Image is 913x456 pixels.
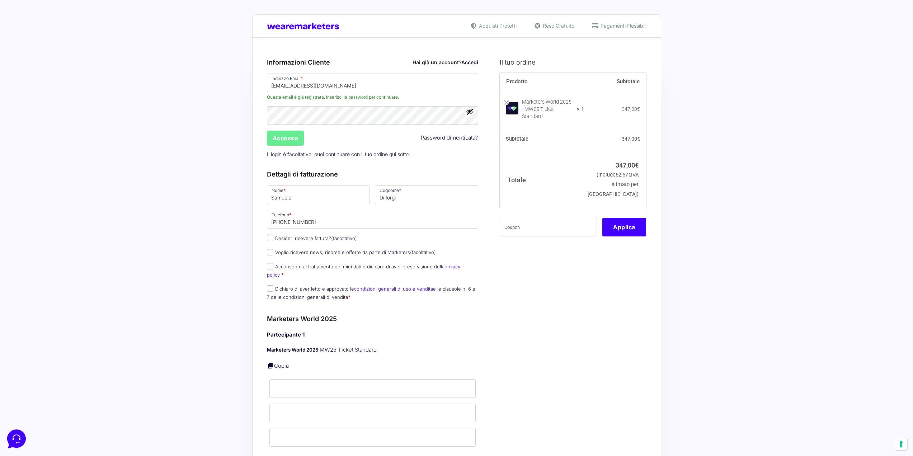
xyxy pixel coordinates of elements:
[541,22,574,29] span: Reso Gratuito
[628,172,631,178] span: €
[274,362,289,369] a: Copia
[267,264,460,278] label: Acconsento al trattamento dei miei dati e dichiaro di aver preso visione della
[500,151,584,208] th: Totale
[50,230,94,247] button: Messaggi
[588,172,639,197] small: (include IVA stimato per [GEOGRAPHIC_DATA])
[11,29,61,34] span: Le tue conversazioni
[267,131,304,146] input: Accesso
[47,65,106,70] span: Inizia una conversazione
[267,185,370,204] input: Nome *
[637,106,640,112] span: €
[461,59,478,65] a: Accedi
[94,230,138,247] button: Aiuto
[11,60,132,75] button: Inizia una conversazione
[895,438,907,450] button: Le tue preferenze relative al consenso per le tecnologie di tracciamento
[267,235,273,241] input: Desideri ricevere fattura?(facoltativo)
[506,102,518,114] img: Marketers World 2025 - MW25 Ticket Standard
[22,240,34,247] p: Home
[267,74,479,92] input: Indirizzo Email *
[264,147,481,161] p: Il login è facoltativo, puoi continuare con il tuo ordine qui sotto.
[267,285,273,292] input: Dichiaro di aver letto e approvato lecondizioni generali di uso e venditae le clausole n. 6 e 7 d...
[500,218,597,236] input: Coupon
[622,136,640,142] bdi: 347,00
[622,106,640,112] bdi: 347,00
[267,286,475,300] label: Dichiaro di aver letto e approvato le e le clausole n. 6 e 7 delle condizioni generali di vendita
[421,134,478,142] a: Password dimenticata?
[500,128,584,151] th: Subtotale
[76,89,132,95] a: Apri Centro Assistenza
[16,104,117,112] input: Cerca un articolo...
[267,347,320,353] strong: Marketers World 2025:
[267,249,273,255] input: Voglio ricevere news, risorse e offerte da parte di Marketers(facoltativo)
[635,161,639,169] span: €
[602,218,646,236] button: Applica
[267,314,479,324] h3: Marketers World 2025
[267,346,479,354] p: MW25 Ticket Standard
[637,136,640,142] span: €
[267,169,479,179] h3: Dettagli di fatturazione
[267,249,436,255] label: Voglio ricevere news, risorse e offerte da parte di Marketers
[354,286,433,292] a: condizioni generali di uso e vendita
[375,185,478,204] input: Cognome *
[267,263,273,269] input: Acconsento al trattamento dei miei dati e dichiaro di aver preso visione dellaprivacy policy
[477,22,517,29] span: Acquisti Protetti
[267,57,479,67] h3: Informazioni Cliente
[110,240,121,247] p: Aiuto
[267,362,274,369] a: Copia i dettagli dell'acquirente
[6,6,121,17] h2: Ciao da Marketers 👋
[577,106,584,113] strong: × 1
[62,240,81,247] p: Messaggi
[500,72,584,91] th: Prodotto
[584,72,646,91] th: Subtotale
[410,249,436,255] span: (facoltativo)
[6,230,50,247] button: Home
[23,40,37,55] img: dark
[500,57,646,67] h3: Il tuo ordine
[34,40,49,55] img: dark
[616,172,631,178] span: 62,57
[331,235,357,241] span: (facoltativo)
[6,428,27,450] iframe: Customerly Messenger Launcher
[466,108,474,116] button: Mostra password
[267,94,479,100] span: Questa email è già registrata. Inserisci la password per continuare.
[11,89,56,95] span: Trova una risposta
[413,58,478,66] div: Hai già un account?
[616,161,639,169] bdi: 347,00
[267,210,479,229] input: Telefono *
[522,99,572,120] div: Marketers World 2025 - MW25 Ticket Standard
[267,331,479,339] h4: Partecipante 1
[267,235,357,241] label: Desideri ricevere fattura?
[599,22,646,29] span: Pagamenti Flessibili
[11,40,26,55] img: dark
